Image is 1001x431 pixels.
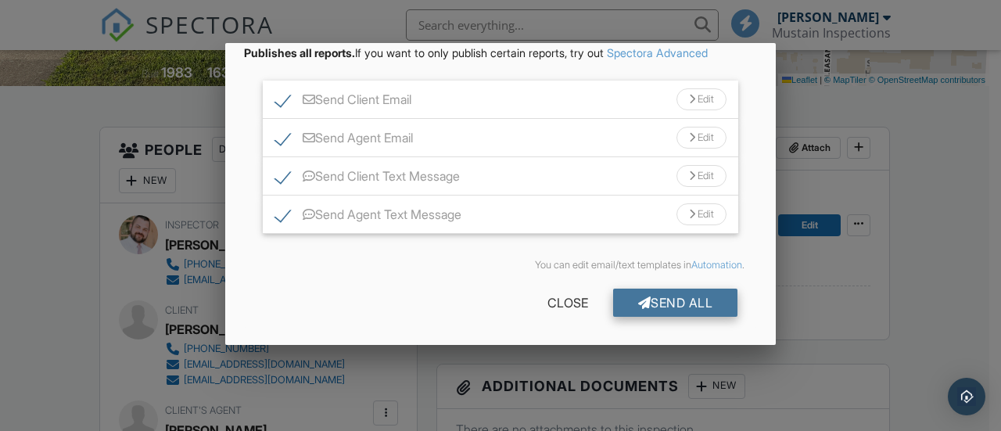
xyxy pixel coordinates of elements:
label: Send Agent Text Message [275,207,461,227]
label: Send Client Email [275,92,411,112]
div: Edit [676,165,727,187]
label: Send Client Text Message [275,169,460,189]
label: Send Agent Email [275,131,413,150]
div: You can edit email/text templates in . [257,259,744,271]
div: Edit [676,88,727,110]
span: If you want to only publish certain reports, try out [244,46,604,59]
div: Open Intercom Messenger [948,378,985,415]
a: Automation [691,259,742,271]
div: Edit [676,203,727,225]
div: Edit [676,127,727,149]
a: Spectora Advanced [607,46,708,59]
div: Close [522,289,613,317]
strong: Publishes all reports. [244,46,355,59]
div: Send All [613,289,738,317]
